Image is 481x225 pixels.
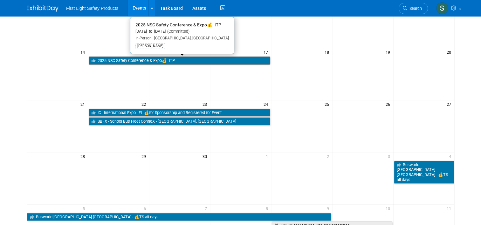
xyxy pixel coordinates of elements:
[89,57,270,65] a: 2025 NSC Safety Conference & Expo💰- ITP
[89,109,270,117] a: IC - International Expo - FL 💰for Sponsorship and Registered for Event
[385,204,393,212] span: 10
[263,48,271,56] span: 17
[141,152,149,160] span: 29
[204,204,210,212] span: 7
[80,100,88,108] span: 21
[202,100,210,108] span: 23
[385,48,393,56] span: 19
[324,100,332,108] span: 25
[135,43,165,49] div: [PERSON_NAME]
[82,204,88,212] span: 5
[326,204,332,212] span: 9
[265,204,271,212] span: 8
[385,100,393,108] span: 26
[80,48,88,56] span: 14
[143,204,149,212] span: 6
[135,36,152,40] span: In-Person
[202,152,210,160] span: 30
[436,2,448,14] img: Steph Willemsen
[80,152,88,160] span: 28
[446,48,454,56] span: 20
[66,6,118,11] span: First Light Safety Products
[152,36,229,40] span: [GEOGRAPHIC_DATA], [GEOGRAPHIC_DATA]
[448,152,454,160] span: 4
[399,3,428,14] a: Search
[89,117,270,126] a: SBFX - School Bus Fleet ConneX - [GEOGRAPHIC_DATA], [GEOGRAPHIC_DATA]
[407,6,422,11] span: Search
[326,152,332,160] span: 2
[394,161,454,184] a: Busworld [GEOGRAPHIC_DATA] [GEOGRAPHIC_DATA] - 💰TS all days
[135,29,229,34] div: [DATE] to [DATE]
[27,5,58,12] img: ExhibitDay
[141,100,149,108] span: 22
[387,152,393,160] span: 3
[446,204,454,212] span: 11
[265,152,271,160] span: 1
[27,213,331,221] a: Busworld [GEOGRAPHIC_DATA] [GEOGRAPHIC_DATA] - 💰TS all days
[135,22,221,27] span: 2025 NSC Safety Conference & Expo💰- ITP
[446,100,454,108] span: 27
[263,100,271,108] span: 24
[166,29,189,34] span: (Committed)
[324,48,332,56] span: 18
